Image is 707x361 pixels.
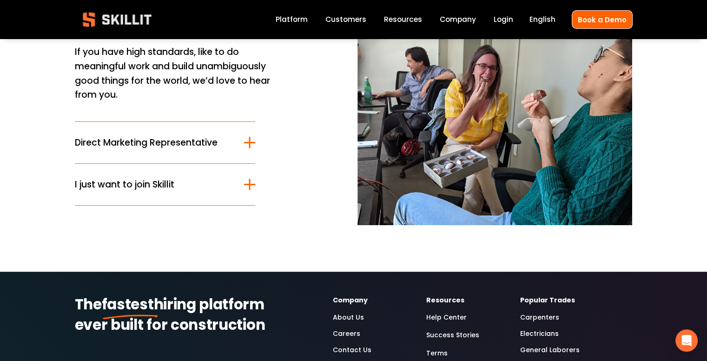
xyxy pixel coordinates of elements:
[75,164,256,205] button: I just want to join Skillit
[75,122,256,163] button: Direct Marketing Representative
[426,347,448,360] a: Terms
[75,6,159,33] img: Skillit
[384,14,422,25] span: Resources
[75,45,279,102] p: If you have high standards, like to do meaningful work and build unambiguously good things for th...
[520,312,559,323] a: Carpenters
[75,293,102,318] strong: The
[75,136,244,149] span: Direct Marketing Representative
[572,10,633,28] a: Book a Demo
[520,345,580,355] a: General Laborers
[384,13,422,26] a: folder dropdown
[276,13,308,26] a: Platform
[333,312,364,323] a: About Us
[333,328,360,339] a: Careers
[75,7,350,34] h1: Open Roles
[529,14,555,25] span: English
[520,328,559,339] a: Electricians
[494,13,513,26] a: Login
[75,178,244,191] span: I just want to join Skillit
[102,293,154,318] strong: fastest
[333,295,368,307] strong: Company
[675,329,698,352] div: Open Intercom Messenger
[529,13,555,26] div: language picker
[325,13,366,26] a: Customers
[426,329,479,341] a: Success Stories
[440,13,476,26] a: Company
[426,295,464,307] strong: Resources
[333,345,371,355] a: Contact Us
[426,312,467,323] a: Help Center
[520,295,575,307] strong: Popular Trades
[75,293,268,339] strong: hiring platform ever built for construction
